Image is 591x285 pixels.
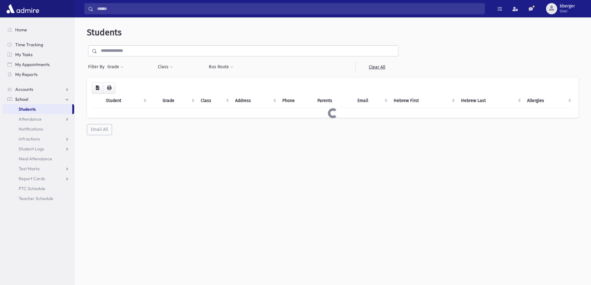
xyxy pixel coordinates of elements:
a: Home [2,25,74,35]
span: Time Tracking [15,42,43,47]
span: bberger [560,4,575,9]
span: Student Logs [19,146,44,152]
th: Address [231,94,279,108]
span: Report Cards [19,176,45,181]
button: Class [158,61,173,73]
th: Class [197,94,232,108]
img: AdmirePro [5,2,41,15]
a: Time Tracking [2,40,74,50]
a: Student Logs [2,144,74,154]
span: Home [15,27,27,33]
button: Grade [107,61,124,73]
button: Email All [87,124,112,135]
a: Students [2,104,72,114]
a: My Appointments [2,60,74,69]
th: Parents [314,94,354,108]
span: Test Marks [19,166,40,171]
th: Grade [159,94,197,108]
span: Attendance [19,116,42,122]
a: Infractions [2,134,74,144]
a: Clear All [355,61,398,73]
span: User [560,9,575,14]
button: CSV [92,82,103,94]
a: Teacher Schedule [2,194,74,203]
a: Test Marks [2,164,74,174]
a: My Reports [2,69,74,79]
button: Bus Route [208,61,234,73]
th: Email [354,94,390,108]
span: My Reports [15,72,38,77]
span: School [15,96,28,102]
a: School [2,94,74,104]
span: Infractions [19,136,40,142]
a: Attendance [2,114,74,124]
span: Students [19,106,36,112]
button: Print [103,82,115,94]
span: Filter By [88,64,107,70]
span: Notifications [19,126,43,132]
span: PTC Schedule [19,186,45,191]
a: PTC Schedule [2,184,74,194]
span: Accounts [15,87,33,92]
th: Student [102,94,149,108]
a: Accounts [2,84,74,94]
span: My Tasks [15,52,33,57]
th: Hebrew First [390,94,457,108]
th: Hebrew Last [457,94,524,108]
span: Teacher Schedule [19,196,53,201]
a: Report Cards [2,174,74,184]
a: Meal Attendance [2,154,74,164]
th: Phone [279,94,314,108]
span: My Appointments [15,62,50,67]
a: Notifications [2,124,74,134]
span: Students [87,27,122,38]
span: Meal Attendance [19,156,52,162]
th: Allergies [523,94,574,108]
a: My Tasks [2,50,74,60]
input: Search [93,3,485,14]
